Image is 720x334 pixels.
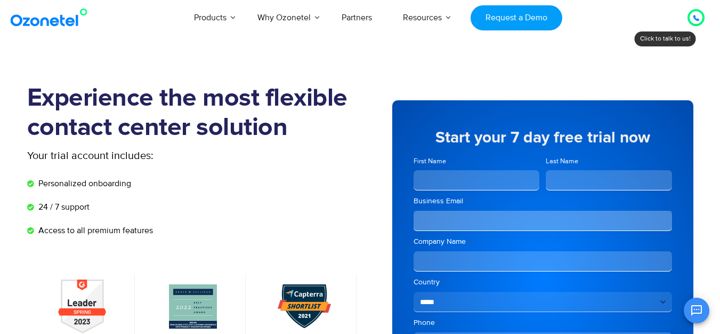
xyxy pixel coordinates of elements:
label: Country [414,277,672,288]
a: Request a Demo [471,5,562,30]
span: Access to all premium features [36,224,153,237]
label: Business Email [414,196,672,206]
label: Last Name [546,156,672,166]
p: Your trial account includes: [27,148,280,164]
button: Open chat [684,298,709,323]
label: Company Name [414,236,672,247]
h5: Start your 7 day free trial now [414,130,672,146]
label: Phone [414,317,672,328]
span: Personalized onboarding [36,177,131,190]
label: First Name [414,156,540,166]
h1: Experience the most flexible contact center solution [27,84,360,142]
span: 24 / 7 support [36,201,90,213]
